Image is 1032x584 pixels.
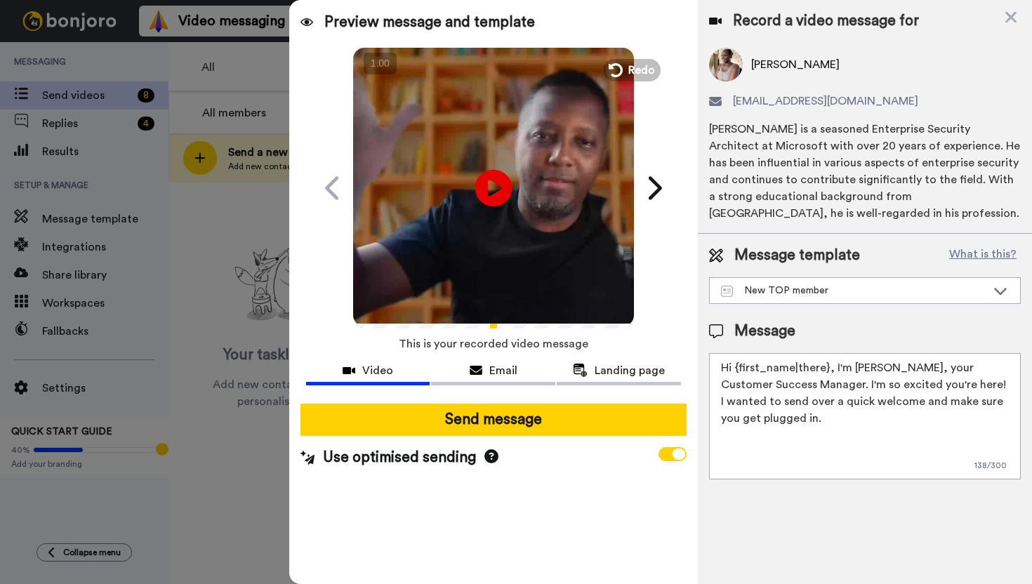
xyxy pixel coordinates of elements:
[61,54,242,67] p: Message from Grant, sent 1d ago
[734,321,795,342] span: Message
[709,121,1021,222] div: [PERSON_NAME] is a seasoned Enterprise Security Architect at Microsoft with over 20 years of expe...
[323,447,476,468] span: Use optimised sending
[709,353,1021,479] textarea: Hi {first_name|there}, I'm [PERSON_NAME], your Customer Success Manager. I'm so excited you're he...
[32,42,54,65] img: Profile image for Grant
[21,29,260,76] div: message notification from Grant, 1d ago. Thanks for being with us for 4 months - it's flown by! H...
[61,40,242,54] p: Thanks for being with us for 4 months - it's flown by! How can we make the next 4 months even bet...
[489,362,517,379] span: Email
[399,328,588,359] span: This is your recorded video message
[733,93,918,109] span: [EMAIL_ADDRESS][DOMAIN_NAME]
[300,404,687,436] button: Send message
[945,245,1021,266] button: What is this?
[721,284,986,298] div: New TOP member
[721,286,733,297] img: Message-temps.svg
[734,245,860,266] span: Message template
[595,362,665,379] span: Landing page
[362,362,393,379] span: Video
